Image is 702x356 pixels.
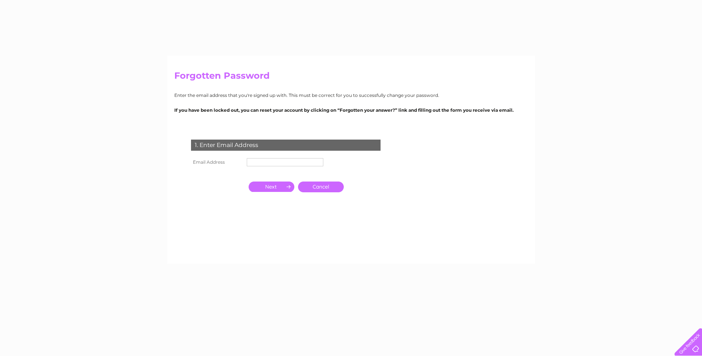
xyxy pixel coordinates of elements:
p: If you have been locked out, you can reset your account by clicking on “Forgotten your answer?” l... [174,107,528,114]
div: 1. Enter Email Address [191,140,381,151]
a: Cancel [298,182,344,192]
th: Email Address [189,156,245,168]
p: Enter the email address that you're signed up with. This must be correct for you to successfully ... [174,92,528,99]
h2: Forgotten Password [174,71,528,85]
